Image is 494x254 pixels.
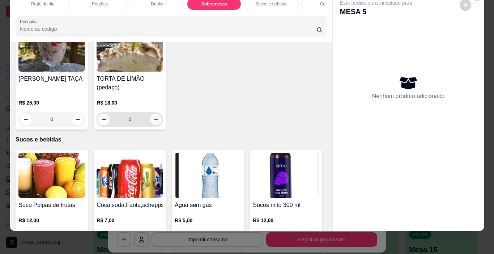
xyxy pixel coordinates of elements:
input: Pesquisa [20,25,316,33]
button: decrease-product-quantity [20,114,31,125]
p: Porções [92,1,108,7]
h4: [PERSON_NAME] TAÇA [18,75,85,83]
p: MESA 5 [340,7,412,17]
p: Drinks [151,1,163,7]
img: product-image [97,153,163,198]
h4: Suco Polpas de frutas [18,201,85,209]
h4: Água sem gás [175,201,241,209]
button: increase-product-quantity [72,114,84,125]
p: R$ 12,00 [18,217,85,224]
button: increase-product-quantity [150,114,162,125]
img: product-image [97,26,163,72]
p: Prato do dia [31,1,55,7]
p: Cervejas [320,1,337,7]
p: Sobremesas [201,1,227,7]
h4: TORTA DE LIMÃO (pedaço) [97,75,163,92]
h4: Coca,soda,Fanta,schepps,tônica,lata [97,201,163,209]
img: product-image [253,153,319,198]
p: Sucos e bebidas [255,1,288,7]
img: product-image [18,153,85,198]
p: R$ 12,00 [253,217,319,224]
p: Nenhum produto adicionado [372,92,445,101]
p: R$ 18,00 [97,99,163,106]
p: Sucos e bebidas [16,135,326,144]
h4: Sucos mito 300 ml [253,201,319,209]
p: R$ 25,00 [18,99,85,106]
img: product-image [175,153,241,198]
p: R$ 5,00 [175,217,241,224]
img: product-image [18,26,85,72]
p: R$ 7,00 [97,217,163,224]
label: Pesquisa [20,18,40,25]
button: decrease-product-quantity [98,114,110,125]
